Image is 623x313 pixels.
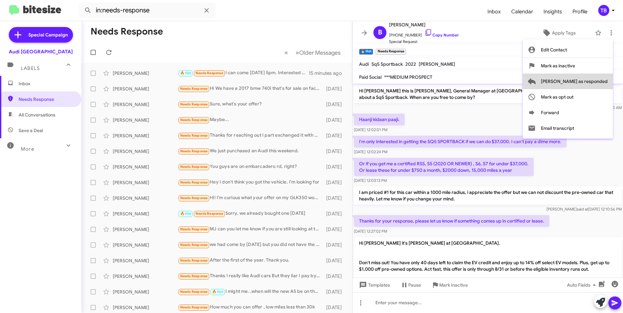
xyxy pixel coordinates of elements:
[523,120,613,136] button: Email transcript
[541,58,575,74] span: Mark as inactive
[523,105,613,120] button: Forward
[541,42,567,58] span: Edit Contact
[541,74,608,89] span: [PERSON_NAME] as responded
[541,89,573,105] span: Mark as opt out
